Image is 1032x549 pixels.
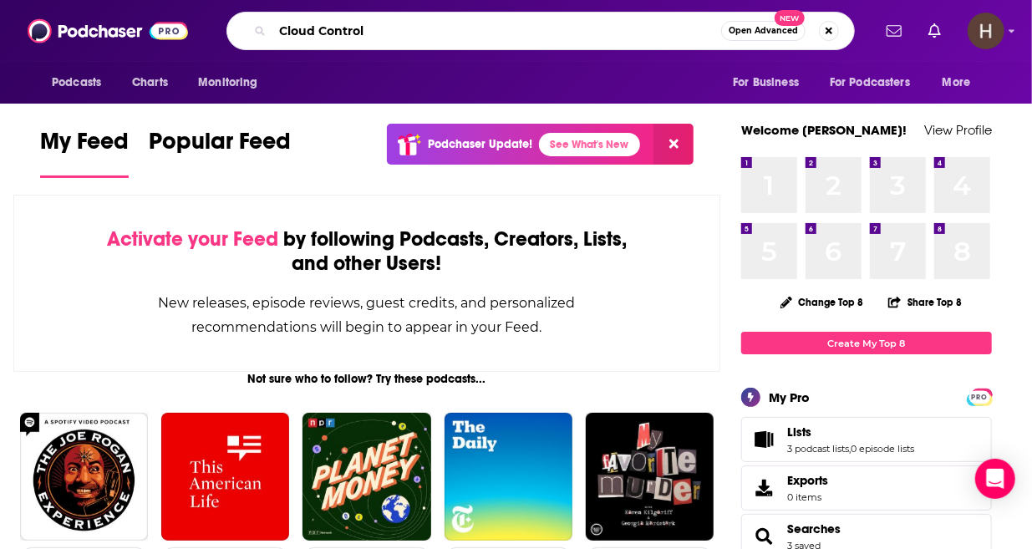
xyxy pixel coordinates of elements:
[924,122,992,138] a: View Profile
[747,476,780,500] span: Exports
[40,127,129,165] span: My Feed
[787,491,828,503] span: 0 items
[729,27,798,35] span: Open Advanced
[721,21,806,41] button: Open AdvancedNew
[819,67,934,99] button: open menu
[969,390,989,403] a: PRO
[186,67,279,99] button: open menu
[741,332,992,354] a: Create My Top 8
[226,12,855,50] div: Search podcasts, credits, & more...
[968,13,1004,49] img: User Profile
[943,71,971,94] span: More
[787,473,828,488] span: Exports
[121,67,178,99] a: Charts
[747,428,780,451] a: Lists
[975,459,1015,499] div: Open Intercom Messenger
[586,413,714,541] img: My Favorite Murder with Karen Kilgariff and Georgia Hardstark
[733,71,799,94] span: For Business
[769,389,810,405] div: My Pro
[539,133,640,156] a: See What's New
[13,372,720,386] div: Not sure who to follow? Try these podcasts...
[887,286,963,318] button: Share Top 8
[787,521,841,536] a: Searches
[40,67,123,99] button: open menu
[787,424,914,440] a: Lists
[721,67,820,99] button: open menu
[40,127,129,178] a: My Feed
[161,413,289,541] img: This American Life
[922,17,948,45] a: Show notifications dropdown
[747,525,780,548] a: Searches
[968,13,1004,49] button: Show profile menu
[98,227,636,276] div: by following Podcasts, Creators, Lists, and other Users!
[149,127,291,178] a: Popular Feed
[198,71,257,94] span: Monitoring
[931,67,992,99] button: open menu
[770,292,874,313] button: Change Top 8
[445,413,572,541] img: The Daily
[98,291,636,339] div: New releases, episode reviews, guest credits, and personalized recommendations will begin to appe...
[149,127,291,165] span: Popular Feed
[787,443,849,455] a: 3 podcast lists
[787,424,811,440] span: Lists
[775,10,805,26] span: New
[830,71,910,94] span: For Podcasters
[741,465,992,511] a: Exports
[741,417,992,462] span: Lists
[851,443,914,455] a: 0 episode lists
[107,226,278,252] span: Activate your Feed
[969,391,989,404] span: PRO
[132,71,168,94] span: Charts
[28,15,188,47] img: Podchaser - Follow, Share and Rate Podcasts
[741,122,907,138] a: Welcome [PERSON_NAME]!
[52,71,101,94] span: Podcasts
[849,443,851,455] span: ,
[272,18,721,44] input: Search podcasts, credits, & more...
[302,413,430,541] img: Planet Money
[20,413,148,541] img: The Joe Rogan Experience
[880,17,908,45] a: Show notifications dropdown
[968,13,1004,49] span: Logged in as M1ndsharePR
[428,137,532,151] p: Podchaser Update!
